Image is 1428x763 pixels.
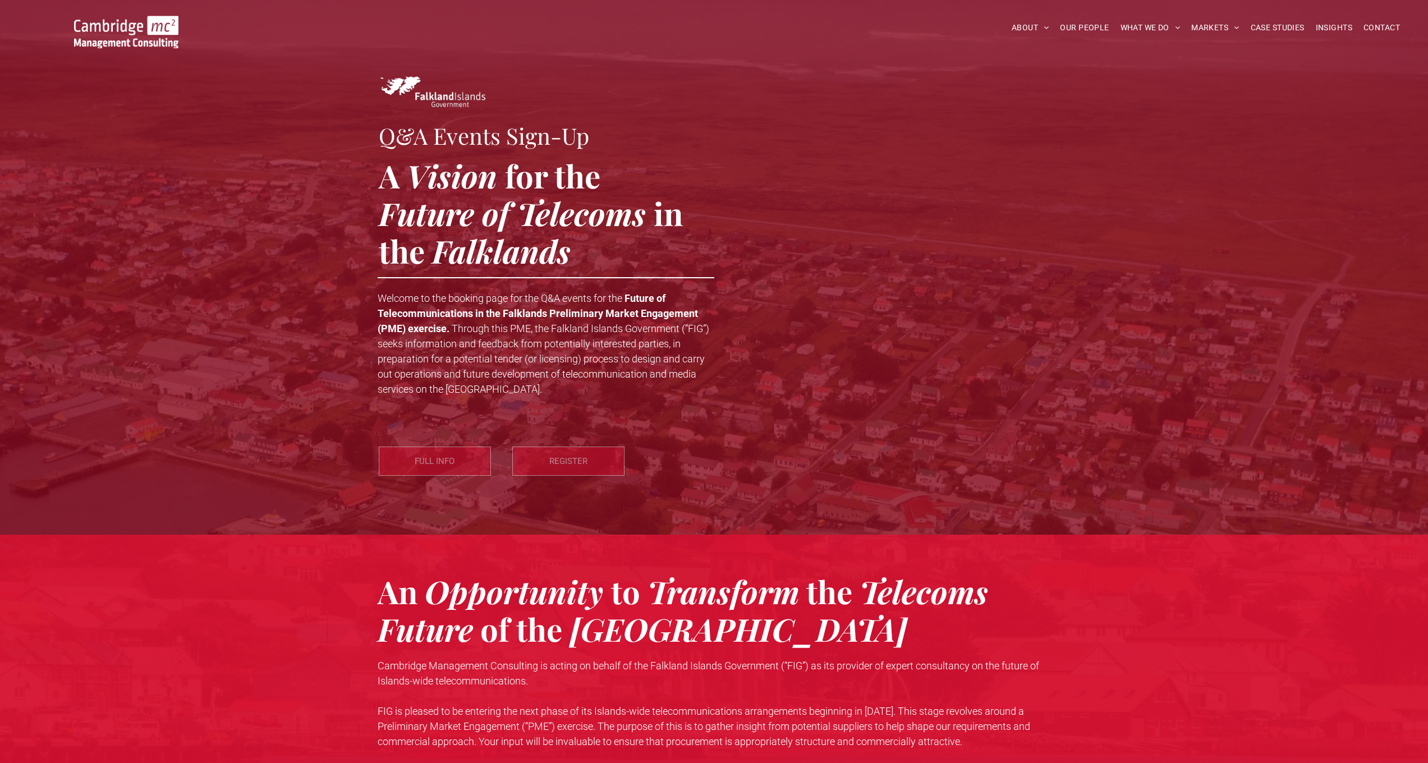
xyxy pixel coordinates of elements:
[648,570,800,612] span: Transform
[452,323,532,334] span: Through this PME,
[379,192,646,234] span: Future of Telecoms
[1310,19,1358,36] a: INSIGHTS
[379,154,400,196] span: A
[379,447,491,476] a: FULL INFO
[806,570,852,612] span: the
[378,292,698,334] strong: Future of Telecommunications in the Falklands Preliminary Market Engagement (PME) exercise.
[1186,19,1245,36] a: MARKETS
[378,660,1039,687] span: Cambridge Management Consulting is acting on behalf of the Falkland Islands Government (“FIG”) as...
[432,229,571,272] span: Falklands
[512,447,625,476] a: REGISTER
[379,229,425,272] span: the
[407,154,497,196] span: Vision
[378,705,1030,747] span: FIG is pleased to be entering the next phase of its Islands-wide telecommunications arrangements ...
[480,608,562,650] span: of the
[378,570,988,650] span: Telecoms Future
[1054,19,1114,36] a: OUR PEOPLE
[425,570,603,612] span: Opportunity
[1245,19,1310,36] a: CASE STUDIES
[570,608,907,650] span: [GEOGRAPHIC_DATA]
[378,292,622,304] span: Welcome to the booking page for the Q&A events for the
[549,447,587,475] span: REGISTER
[1115,19,1186,36] a: WHAT WE DO
[415,447,454,475] span: FULL INFO
[505,154,600,196] span: for the
[1006,19,1055,36] a: ABOUT
[378,323,709,395] span: the Falkland Islands Government (“FIG”) seeks information and feedback from potentially intereste...
[611,570,640,612] span: to
[654,192,683,234] span: in
[1358,19,1406,36] a: CONTACT
[74,16,178,48] img: Go to Homepage
[378,570,417,612] span: An
[379,121,589,150] span: Q&A Events Sign-Up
